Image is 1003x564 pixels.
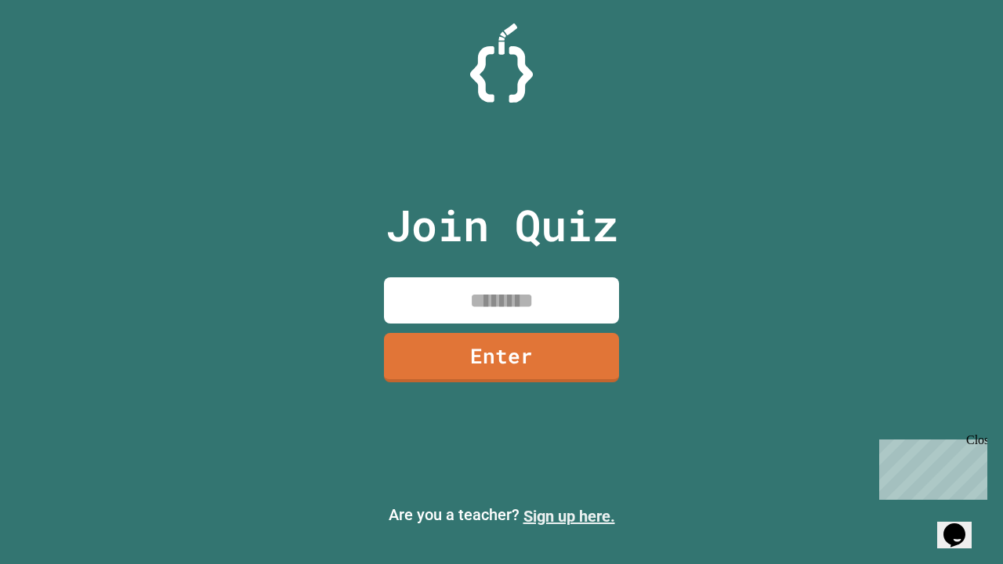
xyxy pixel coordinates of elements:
div: Chat with us now!Close [6,6,108,99]
a: Enter [384,333,619,382]
iframe: chat widget [873,433,987,500]
a: Sign up here. [523,507,615,526]
p: Are you a teacher? [13,503,990,528]
p: Join Quiz [386,193,618,258]
iframe: chat widget [937,501,987,548]
img: Logo.svg [470,23,533,103]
